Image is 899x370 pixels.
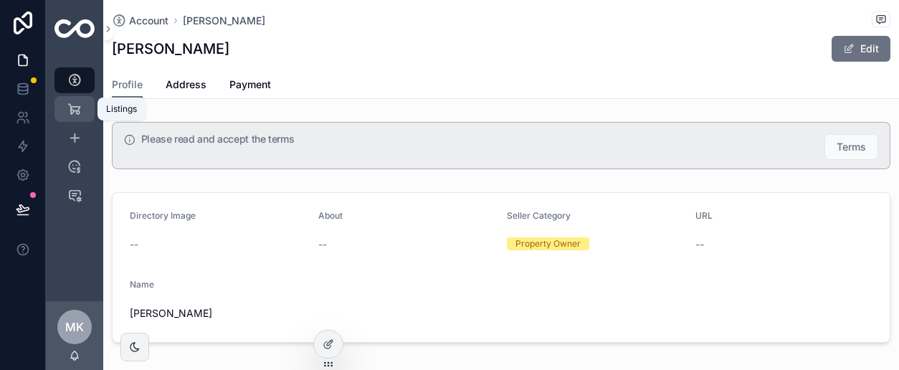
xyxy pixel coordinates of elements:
span: Payment [229,77,271,92]
a: Profile [112,72,143,99]
span: -- [318,237,327,252]
div: Property Owner [515,237,581,250]
span: About [318,210,343,221]
span: [PERSON_NAME] [130,306,307,321]
a: Address [166,72,206,100]
span: Seller Category [507,210,571,221]
img: App logo [54,19,95,38]
a: Payment [229,72,271,100]
h1: [PERSON_NAME] [112,39,229,59]
span: Name [130,279,154,290]
span: -- [695,237,704,252]
span: Directory Image [130,210,196,221]
h5: Please read and accept the terms [141,134,813,144]
a: Account [112,14,168,28]
span: Terms [837,140,866,154]
a: [PERSON_NAME] [183,14,265,28]
button: Terms [824,134,878,160]
span: MK [65,318,84,336]
div: Listings [106,103,137,115]
span: Profile [112,77,143,92]
span: URL [695,210,713,221]
span: Account [129,14,168,28]
div: scrollable content [46,57,103,227]
button: Edit [832,36,890,62]
span: Address [166,77,206,92]
span: -- [130,237,138,252]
